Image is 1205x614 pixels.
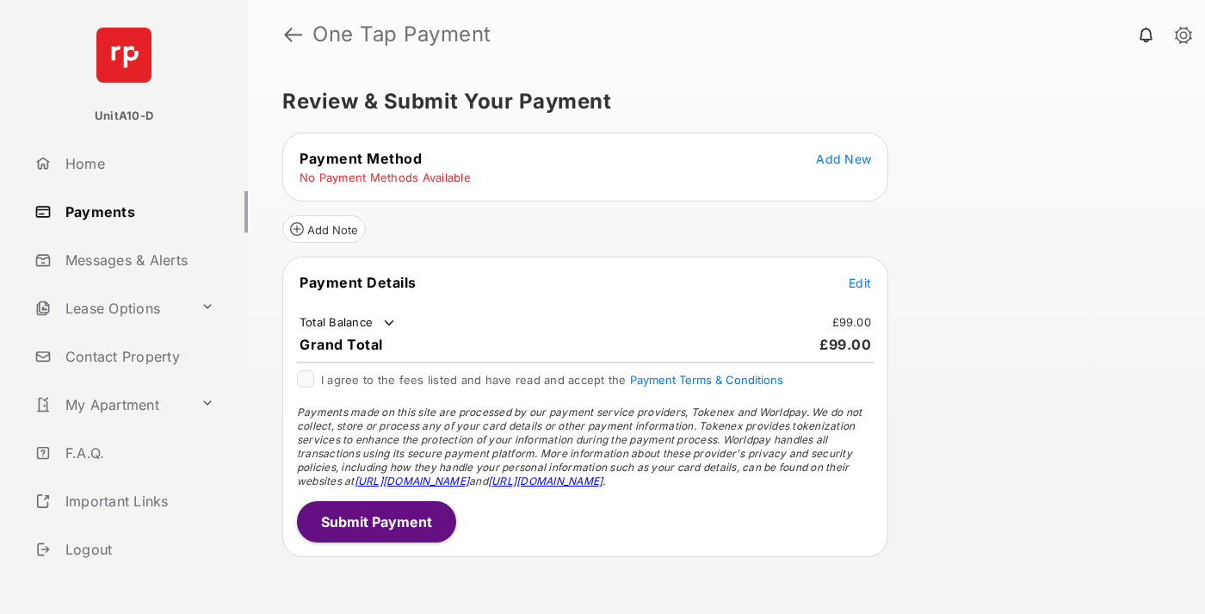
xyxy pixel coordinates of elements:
a: Logout [28,529,248,570]
td: £99.00 [831,314,873,330]
span: Edit [849,276,871,290]
p: UnitA10-D [95,108,153,125]
a: F.A.Q. [28,432,248,474]
td: Total Balance [299,314,398,332]
span: £99.00 [819,336,871,353]
a: Payments [28,191,248,233]
a: My Apartment [28,384,194,425]
span: Payments made on this site are processed by our payment service providers, Tokenex and Worldpay. ... [297,406,862,487]
a: Contact Property [28,336,248,377]
button: Submit Payment [297,501,456,543]
a: Important Links [28,481,221,522]
a: Messages & Alerts [28,239,248,281]
a: [URL][DOMAIN_NAME] [355,474,469,487]
span: I agree to the fees listed and have read and accept the [321,373,783,387]
button: Edit [849,274,871,291]
h5: Review & Submit Your Payment [282,91,1157,112]
a: [URL][DOMAIN_NAME] [488,474,602,487]
button: Add Note [282,215,366,243]
button: Add New [816,150,871,167]
span: Add New [816,152,871,166]
td: No Payment Methods Available [299,170,472,185]
a: Home [28,143,248,184]
button: I agree to the fees listed and have read and accept the [630,373,783,387]
span: Payment Method [300,150,422,167]
img: svg+xml;base64,PHN2ZyB4bWxucz0iaHR0cDovL3d3dy53My5vcmcvMjAwMC9zdmciIHdpZHRoPSI2NCIgaGVpZ2h0PSI2NC... [96,28,151,83]
span: Grand Total [300,336,383,353]
span: Payment Details [300,274,417,291]
a: Lease Options [28,288,194,329]
strong: One Tap Payment [312,24,491,45]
